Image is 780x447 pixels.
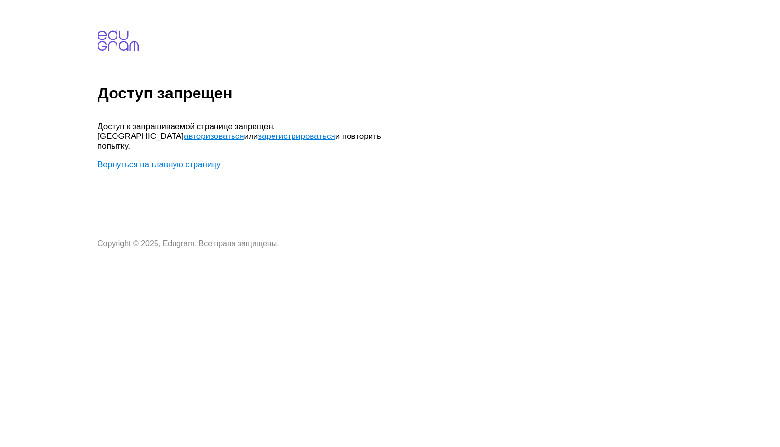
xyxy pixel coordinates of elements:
h1: Доступ запрещен [97,84,776,102]
p: Copyright © 2025, Edugram. Все права защищены. [97,239,390,248]
a: авторизоваться [184,132,244,141]
img: edugram.com [97,29,139,51]
p: Доступ к запрашиваемой странице запрещен. [GEOGRAPHIC_DATA] или и повторить попытку. [97,122,390,151]
a: Вернуться на главную страницу [97,160,221,169]
a: зарегистрироваться [258,132,335,141]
